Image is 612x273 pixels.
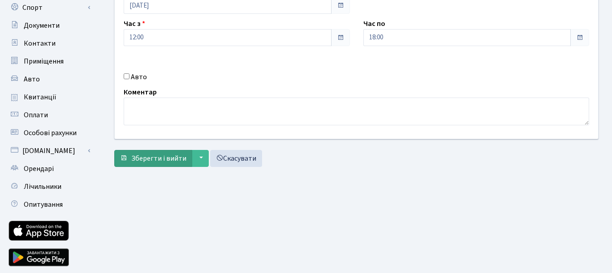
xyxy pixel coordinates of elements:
a: Приміщення [4,52,94,70]
span: Лічильники [24,182,61,192]
a: Квитанції [4,88,94,106]
span: Орендарі [24,164,54,174]
span: Авто [24,74,40,84]
span: Контакти [24,38,56,48]
a: Опитування [4,196,94,213]
button: Зберегти і вийти [114,150,192,167]
a: Авто [4,70,94,88]
a: Орендарі [4,160,94,178]
label: Авто [131,72,147,82]
label: Коментар [124,87,157,98]
a: Скасувати [210,150,262,167]
a: Документи [4,17,94,34]
label: Час по [363,18,385,29]
a: [DOMAIN_NAME] [4,142,94,160]
a: Особові рахунки [4,124,94,142]
span: Особові рахунки [24,128,77,138]
label: Час з [124,18,145,29]
a: Контакти [4,34,94,52]
span: Приміщення [24,56,64,66]
span: Опитування [24,200,63,209]
a: Лічильники [4,178,94,196]
span: Оплати [24,110,48,120]
span: Квитанції [24,92,56,102]
a: Оплати [4,106,94,124]
span: Документи [24,21,60,30]
span: Зберегти і вийти [131,154,186,163]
